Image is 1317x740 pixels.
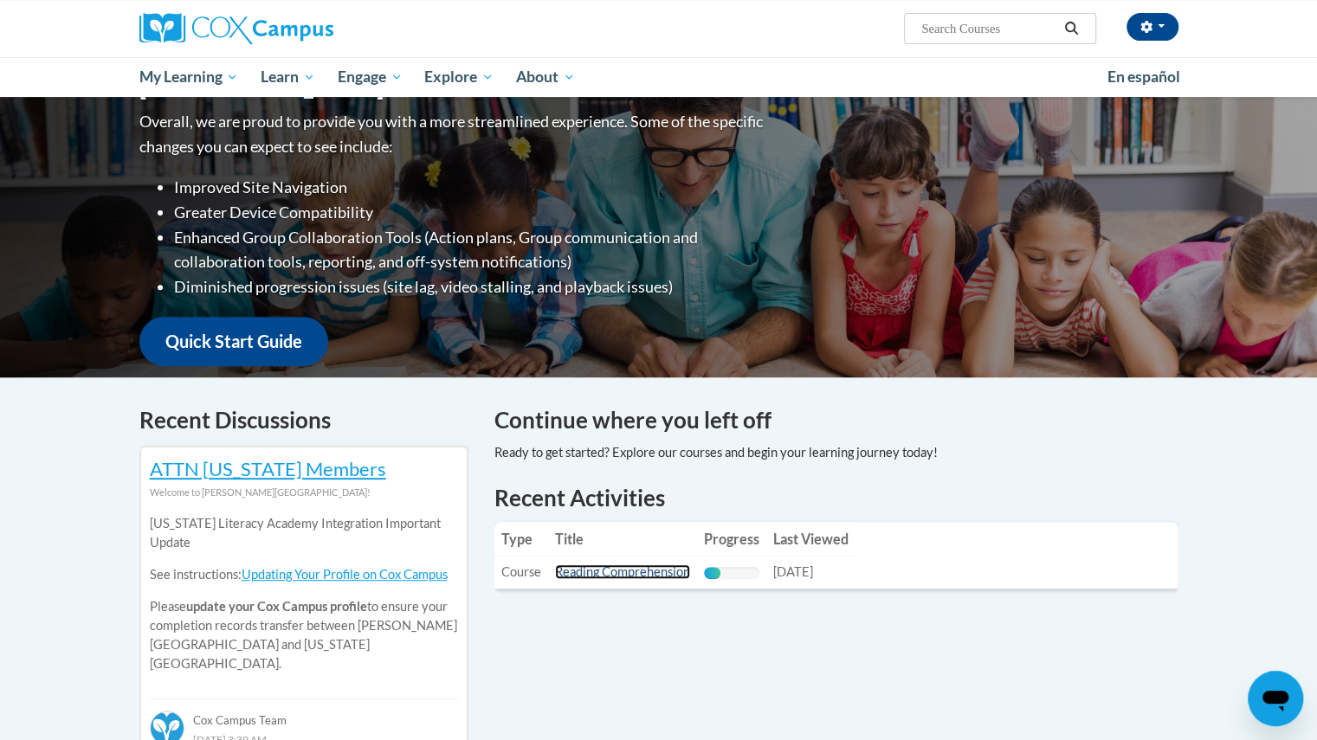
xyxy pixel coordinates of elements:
[1248,671,1303,726] iframe: Button to launch messaging window
[174,175,767,200] li: Improved Site Navigation
[261,67,315,87] span: Learn
[555,564,690,579] a: Reading Comprehension
[920,18,1058,39] input: Search Courses
[516,67,575,87] span: About
[1127,13,1178,41] button: Account Settings
[242,567,448,582] a: Updating Your Profile on Cox Campus
[1058,18,1084,39] button: Search
[139,13,468,44] a: Cox Campus
[139,13,333,44] img: Cox Campus
[139,109,767,159] p: Overall, we are proud to provide you with a more streamlined experience. Some of the specific cha...
[174,225,767,275] li: Enhanced Group Collaboration Tools (Action plans, Group communication and collaboration tools, re...
[338,67,403,87] span: Engage
[139,317,328,366] a: Quick Start Guide
[186,599,367,614] b: update your Cox Campus profile
[113,57,1204,97] div: Main menu
[249,57,326,97] a: Learn
[494,482,1178,513] h1: Recent Activities
[174,200,767,225] li: Greater Device Compatibility
[413,57,505,97] a: Explore
[424,67,494,87] span: Explore
[697,522,766,557] th: Progress
[548,522,697,557] th: Title
[150,483,458,502] div: Welcome to [PERSON_NAME][GEOGRAPHIC_DATA]!
[139,67,238,87] span: My Learning
[150,457,386,480] a: ATTN [US_STATE] Members
[326,57,414,97] a: Engage
[150,698,458,730] div: Cox Campus Team
[766,522,855,557] th: Last Viewed
[150,565,458,584] p: See instructions:
[494,403,1178,437] h4: Continue where you left off
[1107,68,1180,86] span: En español
[494,522,548,557] th: Type
[505,57,586,97] a: About
[1096,59,1191,95] a: En español
[128,57,250,97] a: My Learning
[773,564,813,579] span: [DATE]
[150,514,458,552] p: [US_STATE] Literacy Academy Integration Important Update
[174,274,767,299] li: Diminished progression issues (site lag, video stalling, and playback issues)
[704,567,720,579] div: Progress, %
[501,564,541,579] span: Course
[139,403,468,437] h4: Recent Discussions
[150,502,458,686] div: Please to ensure your completion records transfer between [PERSON_NAME][GEOGRAPHIC_DATA] and [US_...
